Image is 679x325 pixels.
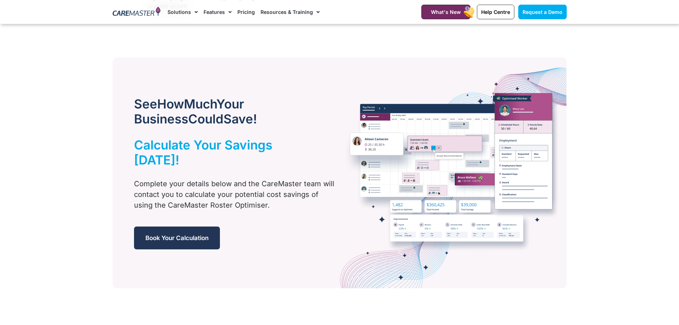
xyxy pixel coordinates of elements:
a: Request a Demo [518,5,567,19]
h2: Calculate Your Savings [DATE]! [134,137,317,167]
img: CareMaster Logo [113,7,161,17]
a: Help Centre [477,5,514,19]
span: Request a Demo [523,9,562,15]
span: Save! [223,111,257,126]
span: See [134,96,157,111]
span: Much [184,96,216,111]
span: Book Your Calculation [145,234,209,242]
p: Complete your details below and the CareMaster team will contact you to calculate your potential ... [134,178,335,210]
span: What's New [431,9,461,15]
a: Book Your Calculation [134,227,220,249]
span: Could [188,111,223,126]
span: Your [216,96,244,111]
span: How [157,96,184,111]
span: Business [134,111,188,126]
a: What's New [421,5,470,19]
span: Help Centre [481,9,510,15]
